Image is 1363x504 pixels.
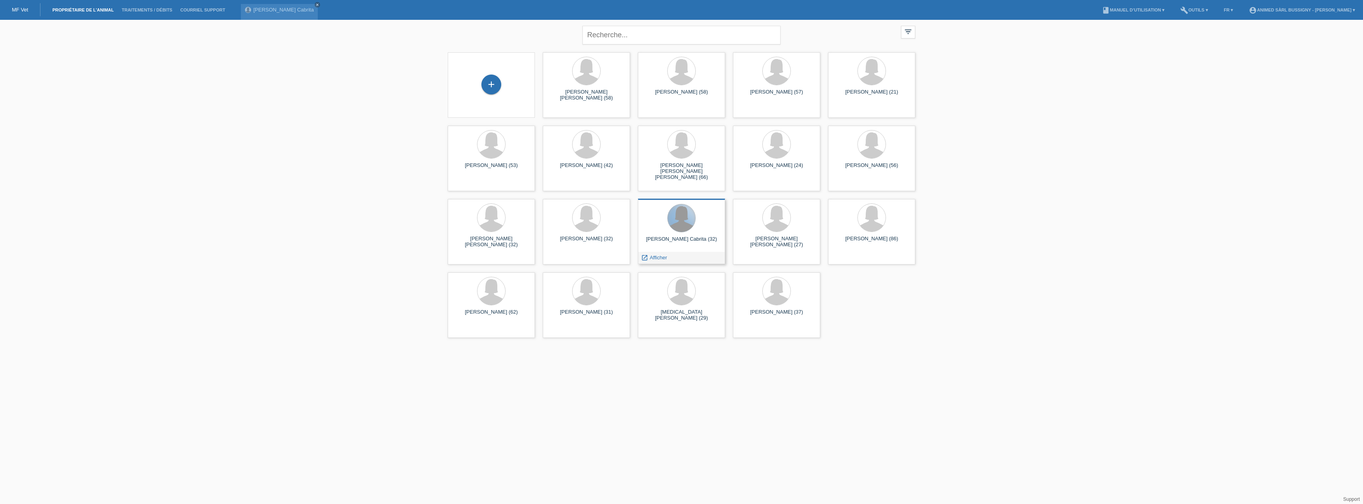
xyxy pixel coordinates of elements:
[1249,6,1257,14] i: account_circle
[482,78,501,91] div: Enregistrer propriétaire de l’animal
[1220,8,1237,12] a: FR ▾
[315,3,319,7] i: close
[641,254,648,261] i: launch
[1245,8,1359,12] a: account_circleANIMED Sàrl Bussigny - [PERSON_NAME] ▾
[315,2,320,8] a: close
[48,8,118,12] a: Propriétaire de l’animal
[454,236,529,248] div: [PERSON_NAME] [PERSON_NAME] (32)
[12,7,28,13] a: MF Vet
[1180,6,1188,14] i: build
[1102,6,1110,14] i: book
[834,89,909,102] div: [PERSON_NAME] (21)
[253,7,313,13] a: [PERSON_NAME] Cabrita
[834,162,909,175] div: [PERSON_NAME] (56)
[834,236,909,248] div: [PERSON_NAME] (86)
[1343,496,1360,502] a: Support
[739,89,814,102] div: [PERSON_NAME] (57)
[644,89,719,102] div: [PERSON_NAME] (58)
[644,309,719,322] div: [MEDICAL_DATA][PERSON_NAME] (29)
[118,8,176,12] a: Traitements / débits
[644,162,719,176] div: [PERSON_NAME] [PERSON_NAME] [PERSON_NAME] (66)
[644,236,719,249] div: [PERSON_NAME] Cabrita (32)
[739,162,814,175] div: [PERSON_NAME] (24)
[176,8,229,12] a: Courriel Support
[549,162,624,175] div: [PERSON_NAME] (42)
[549,89,624,102] div: [PERSON_NAME] [PERSON_NAME] (58)
[1176,8,1212,12] a: buildOutils ▾
[454,309,529,322] div: [PERSON_NAME] (62)
[454,162,529,175] div: [PERSON_NAME] (53)
[739,309,814,322] div: [PERSON_NAME] (37)
[904,27,912,36] i: filter_list
[549,236,624,248] div: [PERSON_NAME] (32)
[641,255,667,261] a: launch Afficher
[1098,8,1168,12] a: bookManuel d’utilisation ▾
[739,236,814,248] div: [PERSON_NAME] [PERSON_NAME] (27)
[650,255,667,261] span: Afficher
[582,26,781,44] input: Recherche...
[549,309,624,322] div: [PERSON_NAME] (31)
